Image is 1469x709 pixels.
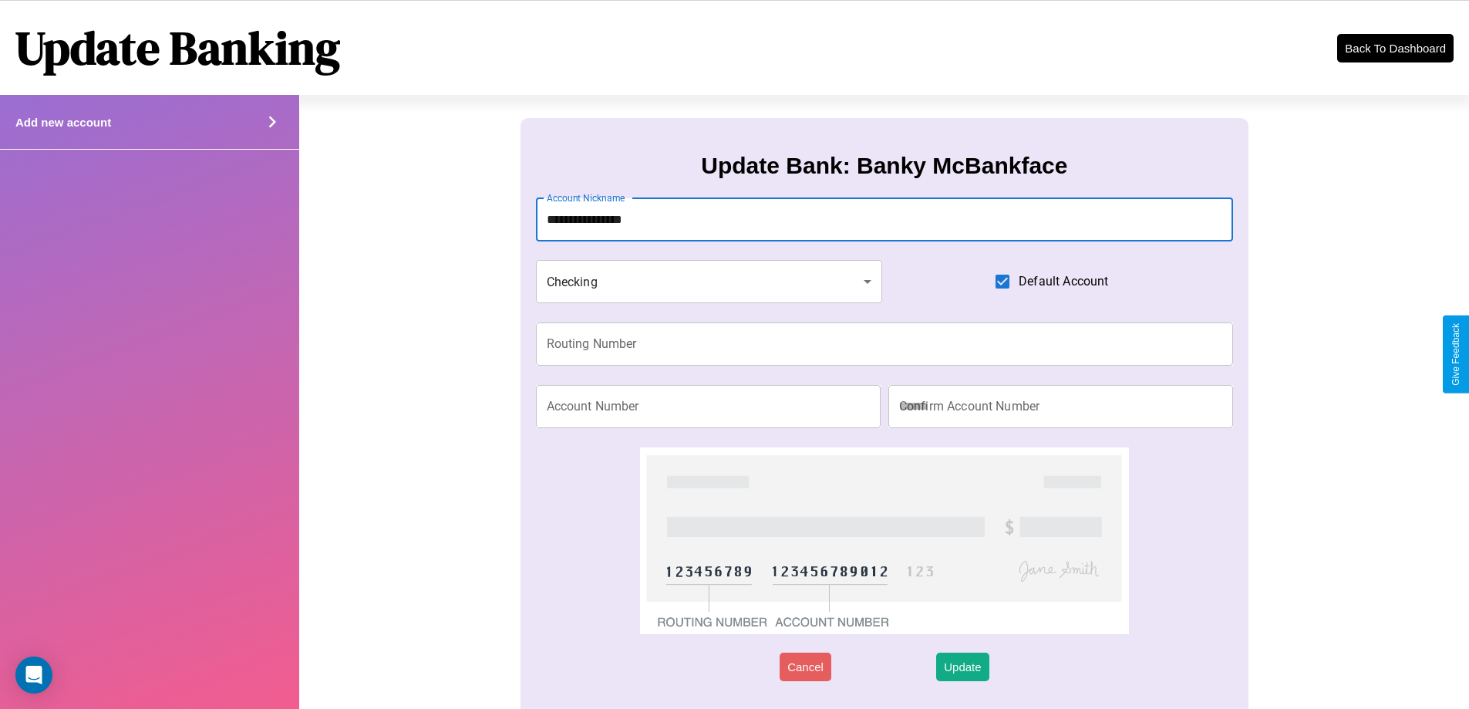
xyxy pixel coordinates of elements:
label: Account Nickname [547,191,625,204]
button: Back To Dashboard [1337,34,1454,62]
button: Cancel [780,653,831,681]
button: Update [936,653,989,681]
h3: Update Bank: Banky McBankface [701,153,1067,179]
h1: Update Banking [15,16,340,79]
img: check [640,447,1128,634]
span: Default Account [1019,272,1108,291]
h4: Add new account [15,116,111,129]
div: Checking [536,260,883,303]
div: Give Feedback [1450,323,1461,386]
div: Open Intercom Messenger [15,657,52,694]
